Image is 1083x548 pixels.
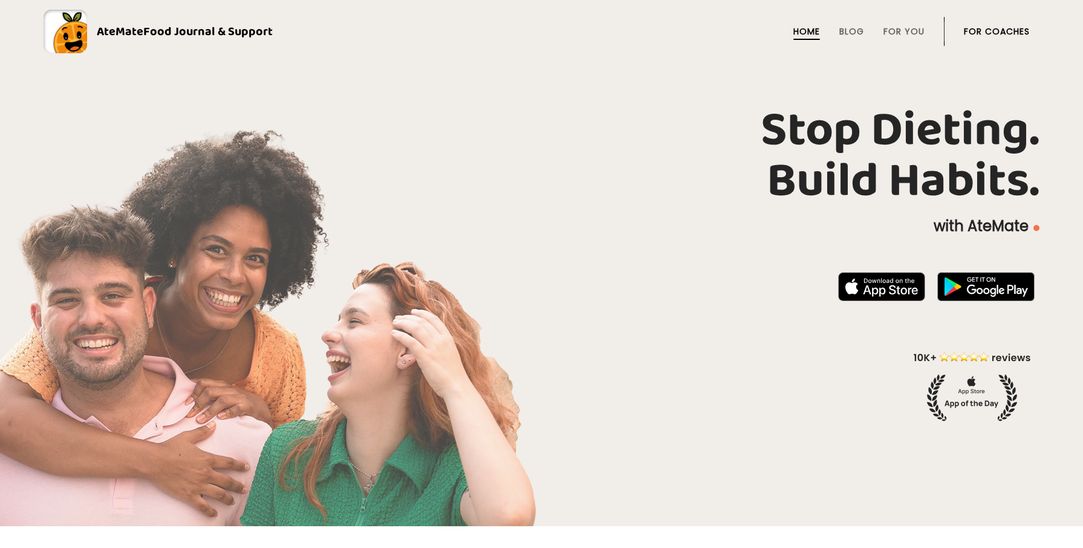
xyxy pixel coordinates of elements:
a: Home [793,27,820,36]
img: badge-download-apple.svg [838,272,925,301]
a: For You [883,27,925,36]
div: AteMate [87,22,273,41]
img: home-hero-appoftheday.png [905,350,1039,421]
p: with AteMate [44,217,1039,236]
a: Blog [839,27,864,36]
a: AteMateFood Journal & Support [44,10,1039,53]
h1: Stop Dieting. Build Habits. [44,105,1039,207]
img: badge-download-google.png [937,272,1035,301]
a: For Coaches [964,27,1030,36]
span: Food Journal & Support [143,22,273,41]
